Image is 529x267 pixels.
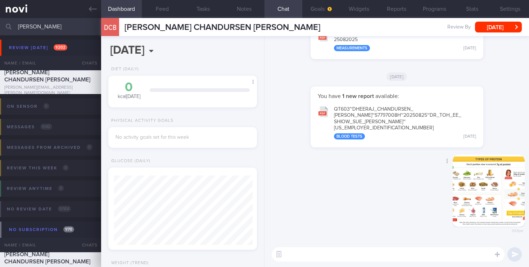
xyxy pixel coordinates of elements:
[318,93,476,100] p: You have available:
[334,31,476,51] div: TANITA_ [PERSON_NAME] CHANDURSEN BHARWANI_ 25082025
[116,134,250,141] div: No activity goals set for this week
[99,14,121,41] div: DCB
[63,226,74,232] span: 1 / 70
[72,56,101,70] div: Chats
[464,134,476,139] div: [DATE]
[314,102,480,143] button: QT603~DHEERAJ_CHANDURSEN_[PERSON_NAME]~S7797008H~20250825~DR_TOH_EE_SHIOW_SUE_[PERSON_NAME]~[US_E...
[314,26,480,55] button: TANITA_[PERSON_NAME] CHANDURSEN BHARWANI_25082025 Measurements [DATE]
[58,206,71,212] span: 0 / 164
[4,252,90,264] span: [PERSON_NAME] CHANDURSEN [PERSON_NAME]
[512,227,523,233] span: 3:57pm
[58,185,64,191] span: 0
[43,103,49,109] span: 0
[447,24,471,31] span: Review By
[5,184,66,193] div: Review anytime
[464,46,476,51] div: [DATE]
[108,159,150,164] div: Glucose (Daily)
[341,93,375,99] strong: 1 new report
[7,43,69,53] div: Review [DATE]
[125,23,320,32] span: [PERSON_NAME] CHANDURSEN [PERSON_NAME]
[40,124,52,130] span: 0 / 42
[5,163,71,173] div: Review this week
[116,81,143,100] div: kcal [DATE]
[334,45,370,51] div: Measurements
[116,81,143,94] div: 0
[7,225,76,235] div: No subscription
[108,67,139,72] div: Diet (Daily)
[108,261,149,266] div: Weight (Trend)
[108,118,173,124] div: Physical Activity Goals
[5,143,94,152] div: Messages from Archived
[475,22,522,32] button: [DATE]
[72,238,101,252] div: Chats
[453,155,525,227] img: Photo by Sue-Anne
[5,102,51,111] div: On sensor
[5,204,73,214] div: No review date
[386,72,407,81] span: [DATE]
[4,70,90,83] span: [PERSON_NAME] CHANDURSEN [PERSON_NAME]
[4,85,97,96] div: [PERSON_NAME][EMAIL_ADDRESS][PERSON_NAME][DOMAIN_NAME]
[334,133,365,139] div: Blood Tests
[86,144,92,150] span: 0
[54,44,67,50] span: 1 / 202
[5,122,54,132] div: Messages
[63,165,69,171] span: 0
[334,106,476,139] div: QT603~DHEERAJ_ CHANDURSEN_ [PERSON_NAME]~S7797008H~20250825~DR_ TOH_ EE_ SHIOW_ SUE_ [PERSON_NAME...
